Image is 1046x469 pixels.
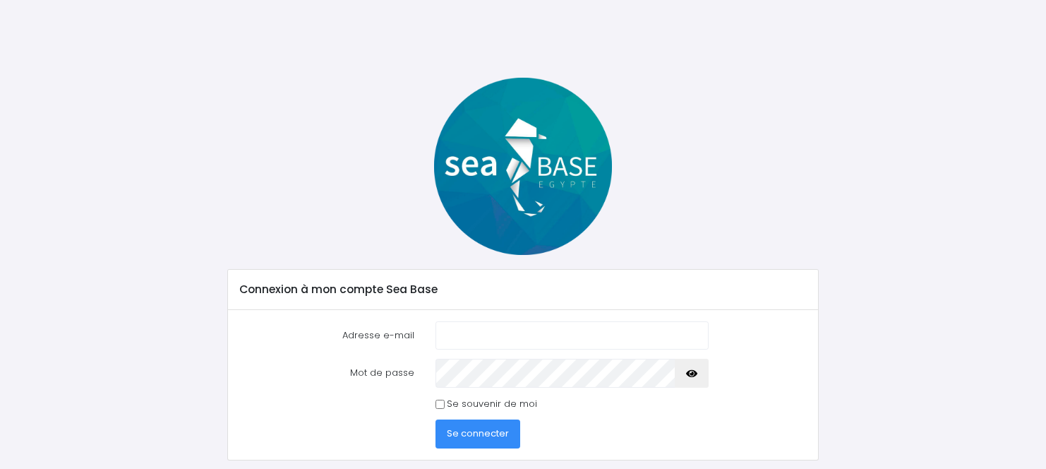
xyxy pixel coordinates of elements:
[447,427,509,440] span: Se connecter
[229,321,425,350] label: Adresse e-mail
[435,420,520,448] button: Se connecter
[228,270,818,309] div: Connexion à mon compte Sea Base
[447,397,537,411] label: Se souvenir de moi
[229,359,425,387] label: Mot de passe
